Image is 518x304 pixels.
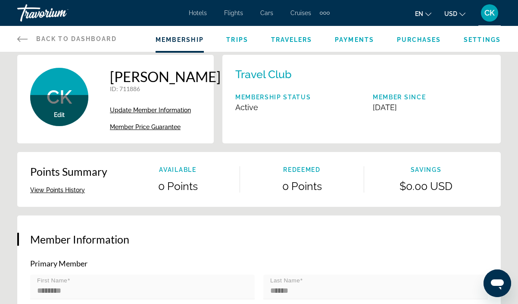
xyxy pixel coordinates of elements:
a: Update Member Information [110,107,221,114]
p: Points Summary [30,165,107,178]
mat-label: First Name [37,277,67,284]
a: Purchases [397,36,441,43]
button: Change currency [444,7,465,20]
a: Cars [260,9,273,16]
a: Flights [224,9,243,16]
p: Primary Member [30,259,488,268]
p: Membership Status [235,94,311,101]
span: CK [47,86,72,108]
h1: [PERSON_NAME] [110,68,221,85]
span: Edit [54,111,65,118]
a: Travelers [271,36,312,43]
p: : 711886 [110,85,221,92]
p: 0 Points [116,180,240,193]
span: en [415,10,423,17]
button: View Points History [30,186,85,194]
p: Redeemed [240,166,364,173]
a: Membership [156,36,204,43]
p: Active [235,103,311,112]
p: Available [116,166,240,173]
a: Travorium [17,2,103,24]
a: Trips [226,36,248,43]
a: Hotels [189,9,207,16]
span: ID [110,85,116,92]
button: User Menu [478,4,501,22]
a: Cruises [290,9,311,16]
p: Savings [364,166,488,173]
span: Back to Dashboard [36,35,117,42]
span: USD [444,10,457,17]
a: Payments [335,36,374,43]
p: Member Since [373,94,426,101]
iframe: Button to launch messaging window [484,269,511,297]
a: Settings [464,36,501,43]
span: Update Member Information [110,107,191,114]
p: $0.00 USD [364,180,488,193]
button: Edit [54,111,65,119]
mat-label: Last Name [270,277,300,284]
a: Back to Dashboard [17,26,117,52]
button: Change language [415,7,431,20]
span: CK [484,9,495,17]
p: 0 Points [240,180,364,193]
button: Extra navigation items [320,6,330,20]
p: [DATE] [373,103,426,112]
p: Travel Club [235,68,292,81]
h3: Member Information [30,233,488,246]
span: Member Price Guarantee [110,123,181,130]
